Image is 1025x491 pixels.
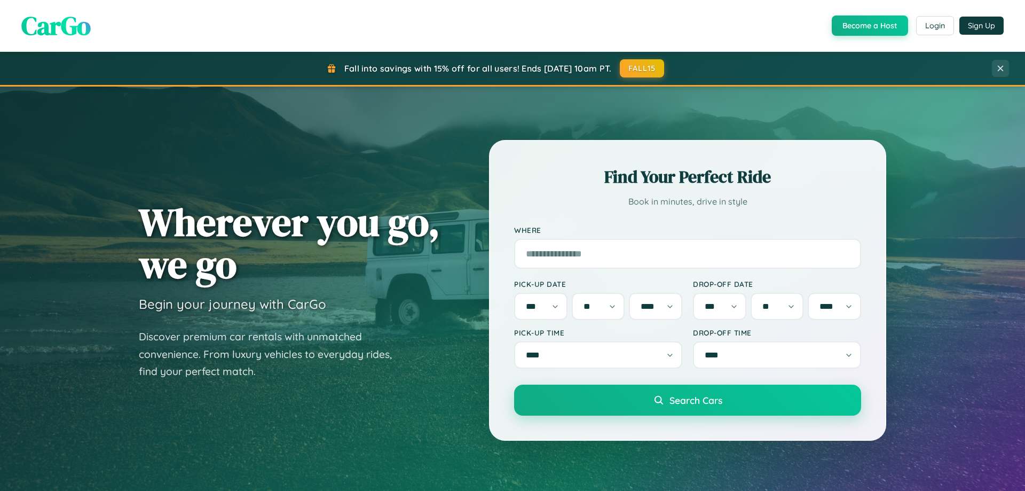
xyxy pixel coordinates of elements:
button: FALL15 [620,59,665,77]
span: Fall into savings with 15% off for all users! Ends [DATE] 10am PT. [344,63,612,74]
button: Login [916,16,954,35]
span: Search Cars [669,394,722,406]
h1: Wherever you go, we go [139,201,440,285]
h3: Begin your journey with CarGo [139,296,326,312]
span: CarGo [21,8,91,43]
label: Pick-up Date [514,279,682,289]
label: Pick-up Time [514,328,682,337]
label: Drop-off Time [693,328,861,337]
p: Book in minutes, drive in style [514,194,861,209]
h2: Find Your Perfect Ride [514,165,861,189]
button: Become a Host [832,15,908,36]
button: Sign Up [959,17,1004,35]
button: Search Cars [514,385,861,416]
label: Drop-off Date [693,279,861,289]
label: Where [514,225,861,235]
p: Discover premium car rentals with unmatched convenience. From luxury vehicles to everyday rides, ... [139,328,406,380]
